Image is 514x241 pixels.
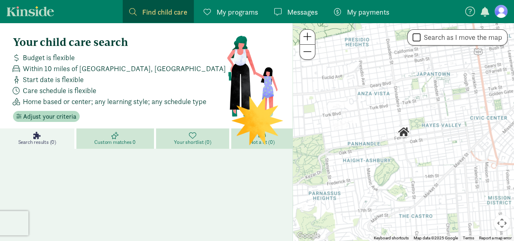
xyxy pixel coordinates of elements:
[142,7,187,17] span: Find child care
[174,139,211,145] span: Your shortlist (0)
[23,96,206,107] span: Home based or center; any learning style; any schedule type
[374,235,409,241] button: Keyboard shortcuts
[7,6,54,16] a: Kinside
[94,139,136,145] span: Custom matches 0
[23,52,75,63] span: Budget is flexible
[414,236,458,240] span: Map data ©2025 Google
[23,112,76,122] span: Adjust your criteria
[13,36,226,49] h4: Your child care search
[23,63,226,74] span: Within 10 miles of [GEOGRAPHIC_DATA], [GEOGRAPHIC_DATA]
[231,128,293,149] a: Not a fit (0)
[23,85,96,96] span: Care schedule is flexible
[421,33,502,42] label: Search as I move the map
[479,236,512,240] a: Report a map error
[217,7,258,17] span: My programs
[249,139,274,145] span: Not a fit (0)
[18,139,56,145] span: Search results (0)
[494,215,510,231] button: Map camera controls
[295,230,322,241] a: Open this area in Google Maps (opens a new window)
[76,128,156,149] a: Custom matches 0
[295,230,322,241] img: Google
[287,7,318,17] span: Messages
[23,74,84,85] span: Start date is flexible
[13,111,80,122] button: Adjust your criteria
[463,236,474,240] a: Terms
[347,7,389,17] span: My payments
[397,125,410,139] div: Click to see details
[156,128,232,149] a: Your shortlist (0)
